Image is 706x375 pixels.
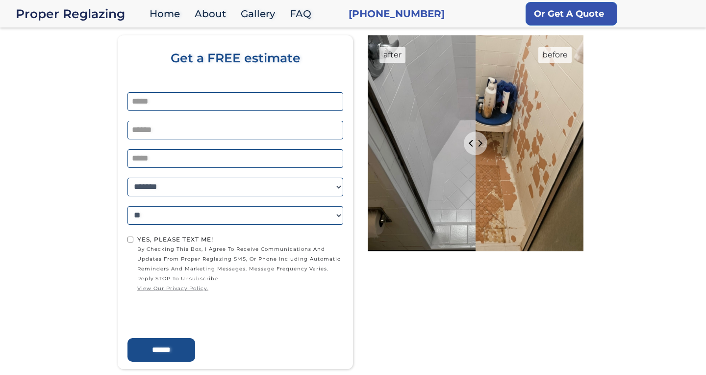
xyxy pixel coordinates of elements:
iframe: reCAPTCHA [127,296,277,334]
a: About [190,3,236,25]
a: Home [145,3,190,25]
a: Or Get A Quote [526,2,617,26]
a: Gallery [236,3,285,25]
div: Yes, Please text me! [137,235,343,244]
a: view our privacy policy. [137,284,343,294]
div: Get a FREE estimate [127,51,343,92]
span: by checking this box, I agree to receive communications and updates from Proper Reglazing SMS, or... [137,244,343,294]
input: Yes, Please text me!by checking this box, I agree to receive communications and updates from Prop... [127,237,133,242]
form: Home page form [123,51,348,362]
a: [PHONE_NUMBER] [349,7,445,21]
a: FAQ [285,3,321,25]
a: home [16,7,145,21]
div: Proper Reglazing [16,7,145,21]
